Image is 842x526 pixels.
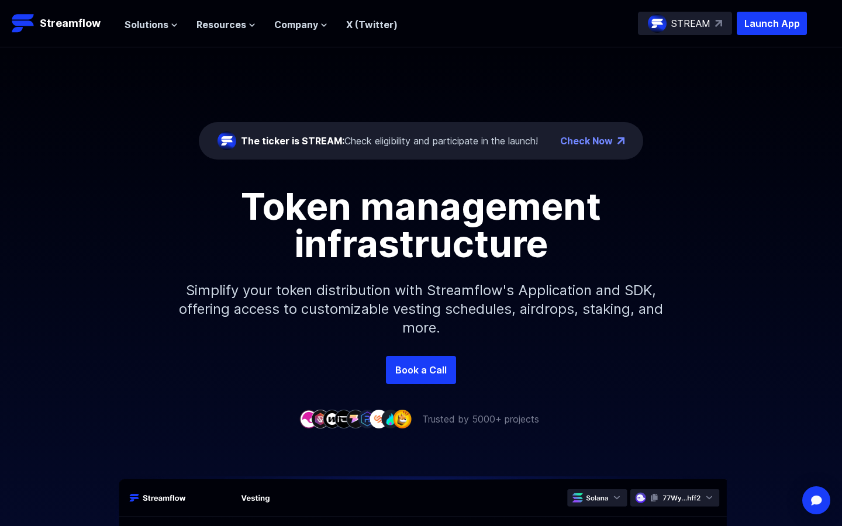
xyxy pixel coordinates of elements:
[125,18,178,32] button: Solutions
[196,18,256,32] button: Resources
[196,18,246,32] span: Resources
[648,14,667,33] img: streamflow-logo-circle.png
[323,410,341,428] img: company-3
[617,137,624,144] img: top-right-arrow.png
[381,410,400,428] img: company-8
[40,15,101,32] p: Streamflow
[158,188,684,262] h1: Token management infrastructure
[802,486,830,514] div: Open Intercom Messenger
[715,20,722,27] img: top-right-arrow.svg
[346,19,398,30] a: X (Twitter)
[334,410,353,428] img: company-4
[671,16,710,30] p: STREAM
[370,410,388,428] img: company-7
[241,134,538,148] div: Check eligibility and participate in the launch!
[299,410,318,428] img: company-1
[386,356,456,384] a: Book a Call
[422,412,539,426] p: Trusted by 5000+ projects
[12,12,35,35] img: Streamflow Logo
[274,18,318,32] span: Company
[170,262,672,356] p: Simplify your token distribution with Streamflow's Application and SDK, offering access to custom...
[125,18,168,32] span: Solutions
[241,135,344,147] span: The ticker is STREAM:
[346,410,365,428] img: company-5
[358,410,377,428] img: company-6
[393,410,412,428] img: company-9
[274,18,327,32] button: Company
[311,410,330,428] img: company-2
[560,134,613,148] a: Check Now
[737,12,807,35] button: Launch App
[12,12,113,35] a: Streamflow
[218,131,236,150] img: streamflow-logo-circle.png
[638,12,732,35] a: STREAM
